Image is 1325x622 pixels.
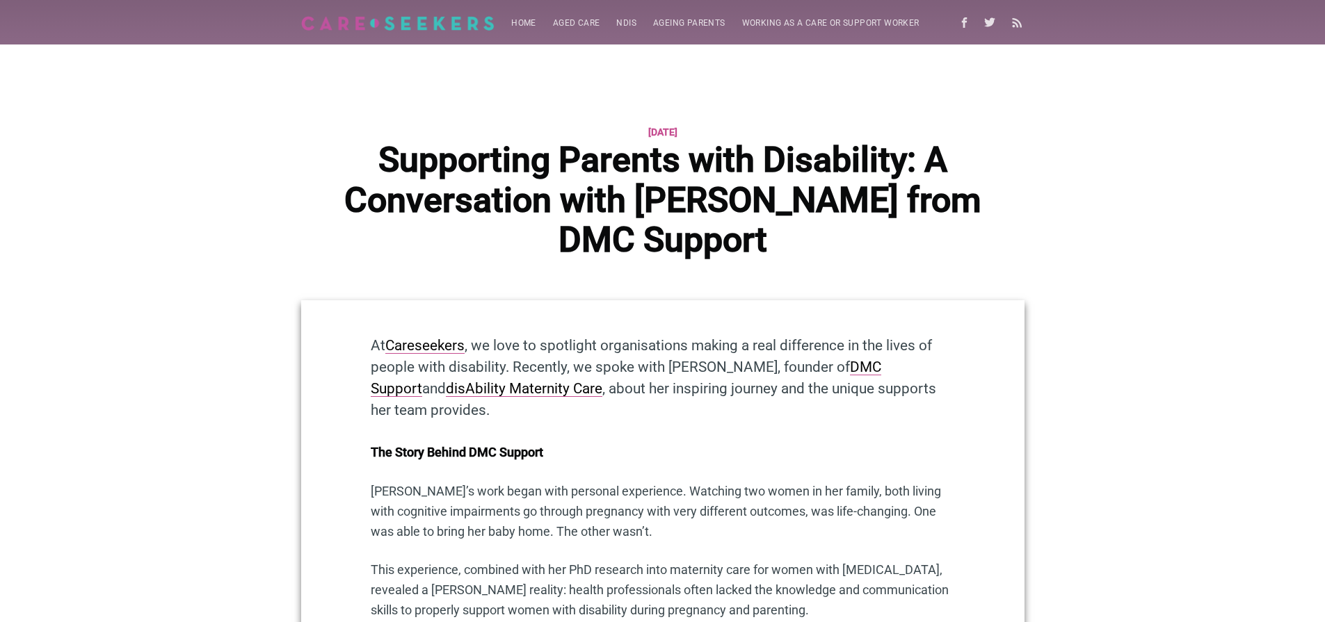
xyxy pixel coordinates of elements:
[301,16,495,31] img: Careseekers
[648,124,677,140] time: [DATE]
[371,482,955,541] p: [PERSON_NAME]’s work began with personal experience. Watching two women in her family, both livin...
[645,10,734,37] a: Ageing parents
[734,10,928,37] a: Working as a care or support worker
[385,337,465,354] a: Careseekers
[371,445,543,459] strong: The Story Behind DMC Support
[503,10,545,37] a: Home
[446,380,602,397] a: disAbility Maternity Care
[341,140,985,261] h1: Supporting Parents with Disability: A Conversation with [PERSON_NAME] from DMC Support
[371,560,955,620] p: This experience, combined with her PhD research into maternity care for women with [MEDICAL_DATA]...
[371,335,955,421] p: At , we love to spotlight organisations making a real difference in the lives of people with disa...
[545,10,609,37] a: Aged Care
[608,10,645,37] a: NDIS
